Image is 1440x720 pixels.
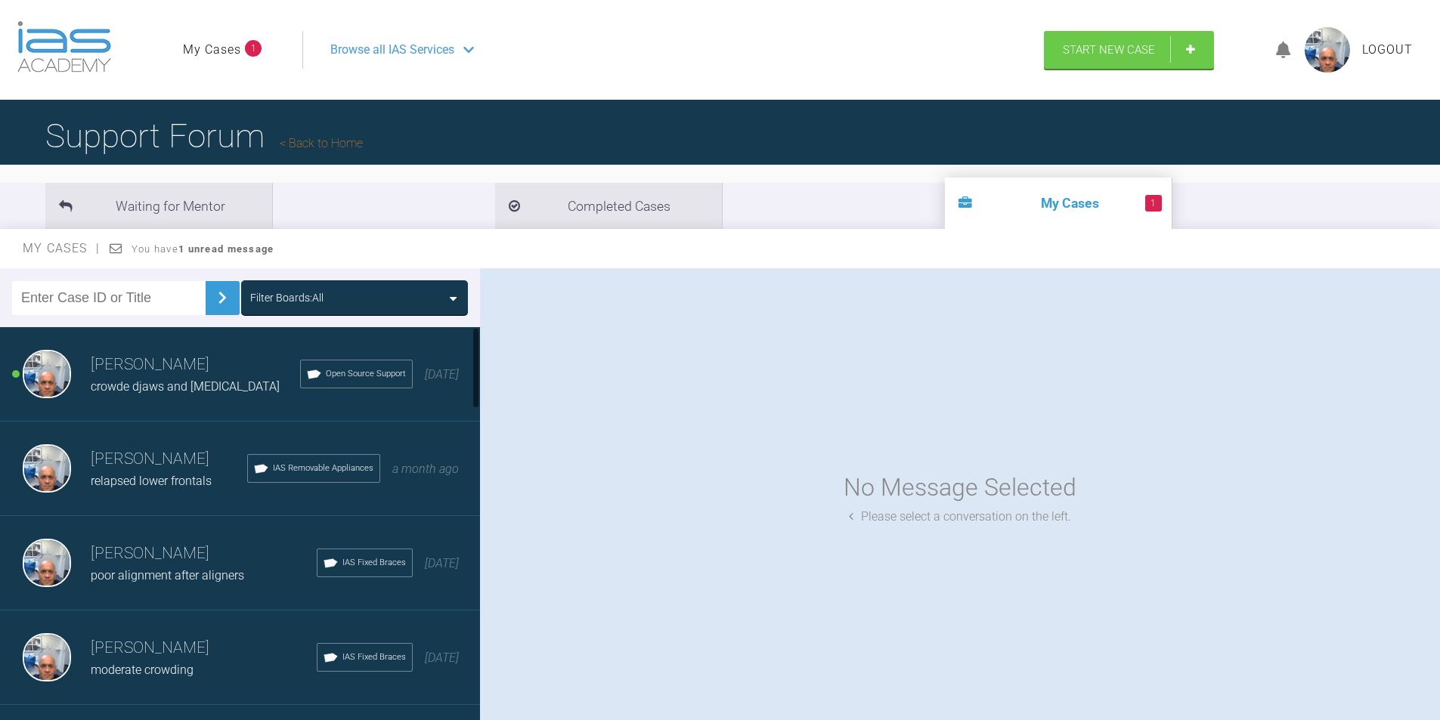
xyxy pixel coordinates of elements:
span: 1 [245,40,262,57]
span: crowde djaws and [MEDICAL_DATA] [91,379,280,394]
span: [DATE] [425,650,459,665]
img: Ivan Yanchev [23,539,71,587]
img: Ivan Yanchev [23,444,71,493]
span: [DATE] [425,367,459,382]
span: poor alignment after aligners [91,568,244,582]
div: Filter Boards: All [250,289,324,306]
h3: [PERSON_NAME] [91,635,317,661]
img: Ivan Yanchev [23,350,71,398]
a: Logout [1362,40,1413,60]
div: Please select a conversation on the left. [849,507,1071,527]
div: No Message Selected [844,468,1076,507]
li: Completed Cases [495,183,722,229]
img: Ivan Yanchev [23,633,71,681]
h3: [PERSON_NAME] [91,447,247,472]
li: My Cases [945,178,1172,229]
input: Enter Case ID or Title [12,281,206,315]
span: My Cases [23,241,101,255]
li: Waiting for Mentor [45,183,272,229]
h1: Support Forum [45,110,363,162]
span: Browse all IAS Services [330,40,454,60]
a: Start New Case [1044,31,1214,69]
span: IAS Removable Appliances [273,462,373,475]
img: logo-light.3e3ef733.png [17,21,111,73]
span: moderate crowding [91,663,194,677]
span: a month ago [392,462,459,476]
span: 1 [1145,195,1162,212]
span: IAS Fixed Braces [342,556,406,570]
a: My Cases [183,40,241,60]
img: chevronRight.28bd32b0.svg [210,286,234,310]
span: IAS Fixed Braces [342,650,406,664]
span: Start New Case [1063,43,1155,57]
a: Back to Home [280,136,363,150]
span: [DATE] [425,556,459,570]
img: profile.png [1305,27,1350,73]
span: You have [132,243,274,255]
h3: [PERSON_NAME] [91,541,317,567]
span: relapsed lower frontals [91,474,212,488]
h3: [PERSON_NAME] [91,352,300,378]
strong: 1 unread message [178,243,274,255]
span: Open Source Support [326,367,406,381]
